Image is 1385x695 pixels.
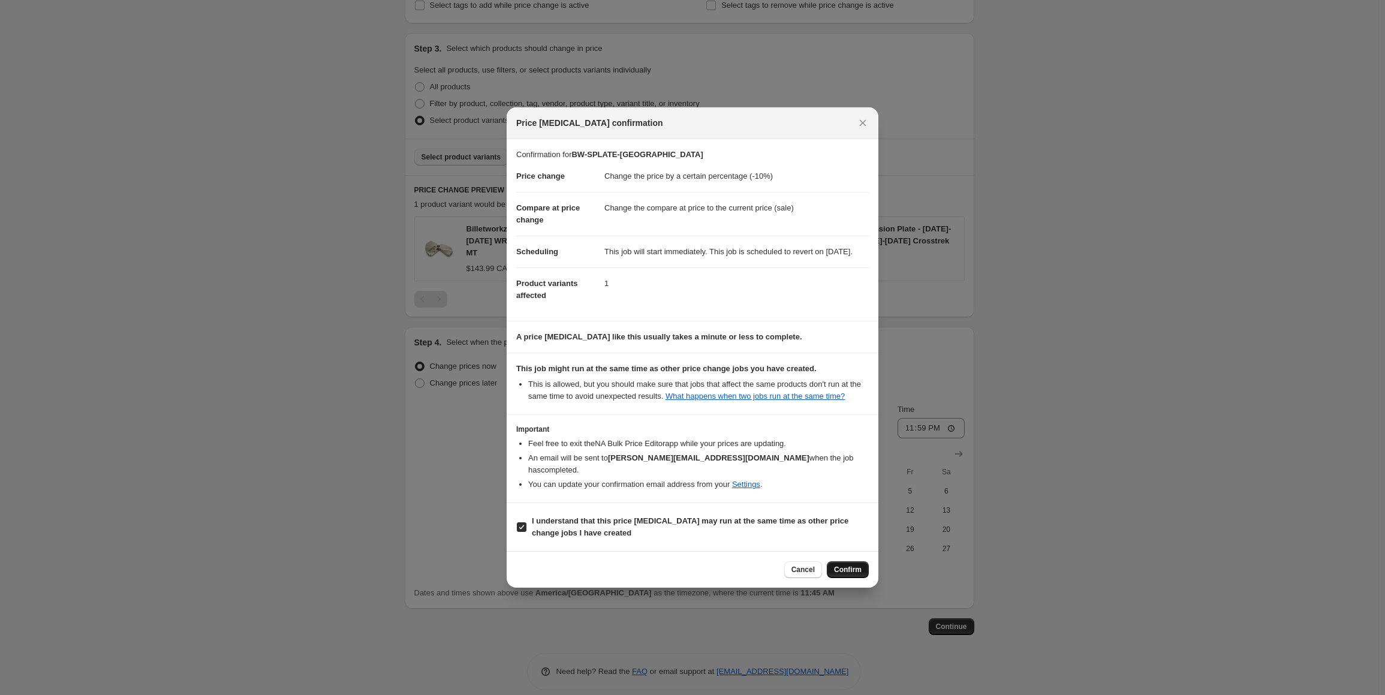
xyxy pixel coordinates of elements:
span: Product variants affected [516,279,578,300]
b: A price [MEDICAL_DATA] like this usually takes a minute or less to complete. [516,332,802,341]
span: Confirm [834,565,862,574]
dd: Change the price by a certain percentage (-10%) [604,161,869,192]
b: BW-SPLATE-[GEOGRAPHIC_DATA] [571,150,703,159]
button: Confirm [827,561,869,578]
li: You can update your confirmation email address from your . [528,479,869,491]
span: Scheduling [516,247,558,256]
span: Price [MEDICAL_DATA] confirmation [516,117,663,129]
b: I understand that this price [MEDICAL_DATA] may run at the same time as other price change jobs I... [532,516,848,537]
span: Price change [516,172,565,180]
dd: Change the compare at price to the current price (sale) [604,192,869,224]
dd: 1 [604,267,869,299]
p: Confirmation for [516,149,869,161]
span: Cancel [791,565,815,574]
li: This is allowed, but you should make sure that jobs that affect the same products don ' t run at ... [528,378,869,402]
b: [PERSON_NAME][EMAIL_ADDRESS][DOMAIN_NAME] [608,453,809,462]
dd: This job will start immediately. This job is scheduled to revert on [DATE]. [604,236,869,267]
a: Settings [732,480,760,489]
span: Compare at price change [516,203,580,224]
li: Feel free to exit the NA Bulk Price Editor app while your prices are updating. [528,438,869,450]
h3: Important [516,425,869,434]
b: This job might run at the same time as other price change jobs you have created. [516,364,817,373]
a: What happens when two jobs run at the same time? [666,392,845,401]
button: Cancel [784,561,822,578]
button: Close [854,115,871,131]
li: An email will be sent to when the job has completed . [528,452,869,476]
